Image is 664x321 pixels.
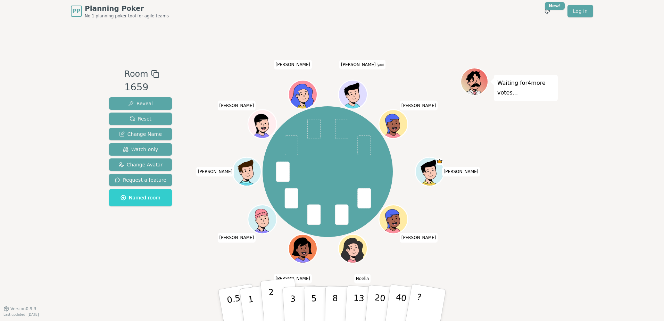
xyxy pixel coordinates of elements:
[354,274,371,283] span: Click to change your name
[545,2,565,10] div: New!
[109,97,172,110] button: Reveal
[124,80,159,94] div: 1659
[121,194,160,201] span: Named room
[119,131,162,138] span: Change Name
[376,64,384,67] span: (you)
[196,167,234,176] span: Click to change your name
[442,167,480,176] span: Click to change your name
[541,5,554,17] button: New!
[72,7,80,15] span: PP
[85,3,169,13] span: Planning Poker
[400,233,438,242] span: Click to change your name
[3,306,36,312] button: Version0.9.3
[218,233,256,242] span: Click to change your name
[497,78,554,98] p: Waiting for 4 more votes...
[118,161,163,168] span: Change Avatar
[109,174,172,186] button: Request a feature
[130,115,151,122] span: Reset
[400,101,438,110] span: Click to change your name
[124,68,148,80] span: Room
[109,189,172,206] button: Named room
[109,128,172,140] button: Change Name
[123,146,158,153] span: Watch only
[128,100,153,107] span: Reveal
[339,60,385,69] span: Click to change your name
[109,113,172,125] button: Reset
[339,81,366,108] button: Click to change your avatar
[567,5,593,17] a: Log in
[109,143,172,156] button: Watch only
[3,313,39,316] span: Last updated: [DATE]
[115,176,166,183] span: Request a feature
[218,101,256,110] span: Click to change your name
[71,3,169,19] a: PPPlanning PokerNo.1 planning poker tool for agile teams
[274,274,312,283] span: Click to change your name
[109,158,172,171] button: Change Avatar
[85,13,169,19] span: No.1 planning poker tool for agile teams
[436,158,443,165] span: Lukas is the host
[10,306,36,312] span: Version 0.9.3
[274,60,312,69] span: Click to change your name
